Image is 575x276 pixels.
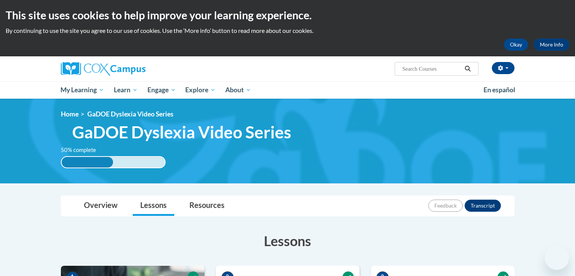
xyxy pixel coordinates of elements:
[225,85,251,95] span: About
[61,110,79,118] a: Home
[61,62,146,76] img: Cox Campus
[545,246,569,270] iframe: Button to launch messaging window
[56,81,109,99] a: My Learning
[462,64,473,73] button: Search
[61,62,205,76] a: Cox Campus
[504,39,528,51] button: Okay
[484,86,515,94] span: En español
[185,85,215,95] span: Explore
[492,62,515,74] button: Account Settings
[6,26,569,35] p: By continuing to use the site you agree to our use of cookies. Use the ‘More info’ button to read...
[87,110,174,118] span: GaDOE Dyslexia Video Series
[465,200,501,212] button: Transcript
[147,85,176,95] span: Engage
[534,39,569,51] a: More Info
[109,81,143,99] a: Learn
[6,8,569,23] h2: This site uses cookies to help improve your learning experience.
[72,122,291,142] span: GaDOE Dyslexia Video Series
[220,81,256,99] a: About
[143,81,181,99] a: Engage
[428,200,463,212] button: Feedback
[114,85,138,95] span: Learn
[182,196,232,216] a: Resources
[61,146,104,154] label: 50% complete
[62,157,113,167] div: 50% complete
[401,64,462,73] input: Search Courses
[180,81,220,99] a: Explore
[60,85,104,95] span: My Learning
[50,81,526,99] div: Main menu
[479,82,520,98] a: En español
[76,196,125,216] a: Overview
[133,196,174,216] a: Lessons
[61,231,515,250] h3: Lessons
